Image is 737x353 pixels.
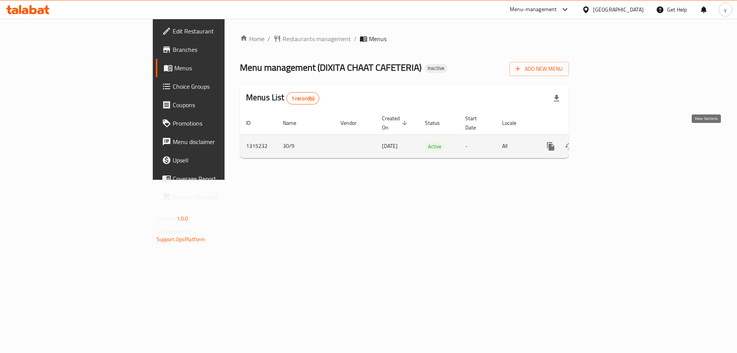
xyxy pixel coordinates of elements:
[173,156,270,165] span: Upsell
[156,59,276,77] a: Menus
[283,118,306,128] span: Name
[173,100,270,109] span: Coupons
[496,134,535,158] td: All
[547,89,566,108] div: Export file
[240,34,569,43] nav: breadcrumb
[173,119,270,128] span: Promotions
[535,111,621,135] th: Actions
[177,214,188,224] span: 1.0.0
[724,5,727,14] span: y
[156,114,276,133] a: Promotions
[340,118,367,128] span: Vendor
[156,96,276,114] a: Coupons
[174,63,270,73] span: Menus
[173,82,270,91] span: Choice Groups
[287,95,319,102] span: 1 record(s)
[156,188,276,206] a: Grocery Checklist
[459,134,496,158] td: -
[283,34,351,43] span: Restaurants management
[516,64,563,74] span: Add New Menu
[240,59,421,76] span: Menu management ( DIXITA CHAAT CAFETERIA )
[273,34,351,43] a: Restaurants management
[510,5,557,14] div: Menu-management
[465,114,487,132] span: Start Date
[240,111,621,158] table: enhanced table
[593,5,644,14] div: [GEOGRAPHIC_DATA]
[425,118,450,128] span: Status
[156,40,276,59] a: Branches
[173,137,270,146] span: Menu disclaimer
[246,92,319,104] h2: Menus List
[369,34,387,43] span: Menus
[286,92,320,104] div: Total records count
[425,142,445,151] span: Active
[156,22,276,40] a: Edit Restaurant
[157,234,205,244] a: Support.OpsPlatform
[156,151,276,169] a: Upsell
[509,62,569,76] button: Add New Menu
[173,27,270,36] span: Edit Restaurant
[157,227,192,237] span: Get support on:
[173,45,270,54] span: Branches
[173,174,270,183] span: Coverage Report
[173,192,270,202] span: Grocery Checklist
[277,134,334,158] td: 30/9
[157,214,175,224] span: Version:
[156,169,276,188] a: Coverage Report
[425,64,448,73] div: Inactive
[156,77,276,96] a: Choice Groups
[502,118,526,128] span: Locale
[382,114,410,132] span: Created On
[156,133,276,151] a: Menu disclaimer
[542,137,560,156] button: more
[382,141,398,151] span: [DATE]
[425,65,448,71] span: Inactive
[354,34,357,43] li: /
[246,118,261,128] span: ID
